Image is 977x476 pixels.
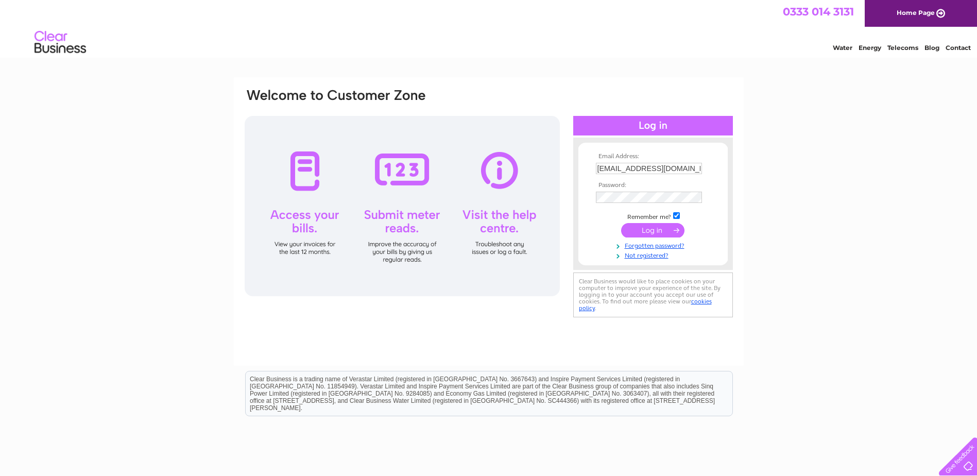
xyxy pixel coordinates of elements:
[593,211,713,221] td: Remember me?
[783,5,854,18] a: 0333 014 3131
[887,44,918,52] a: Telecoms
[593,153,713,160] th: Email Address:
[946,44,971,52] a: Contact
[573,273,733,317] div: Clear Business would like to place cookies on your computer to improve your experience of the sit...
[34,27,87,58] img: logo.png
[924,44,939,52] a: Blog
[593,182,713,189] th: Password:
[833,44,852,52] a: Water
[859,44,881,52] a: Energy
[596,250,713,260] a: Not registered?
[579,298,712,312] a: cookies policy
[246,6,732,50] div: Clear Business is a trading name of Verastar Limited (registered in [GEOGRAPHIC_DATA] No. 3667643...
[621,223,684,237] input: Submit
[596,240,713,250] a: Forgotten password?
